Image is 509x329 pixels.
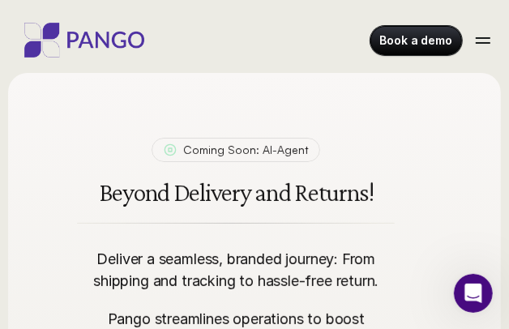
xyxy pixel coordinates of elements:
h1: Coming Soon: AI-Agent [183,143,309,157]
a: Book a demo [370,26,462,55]
p: Deliver a seamless, branded journey: From shipping and tracking to hassle-free return. [24,248,448,292]
h2: Beyond Delivery and Returns! [24,178,448,207]
iframe: Intercom live chat [454,274,493,313]
p: Book a demo [380,32,452,49]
